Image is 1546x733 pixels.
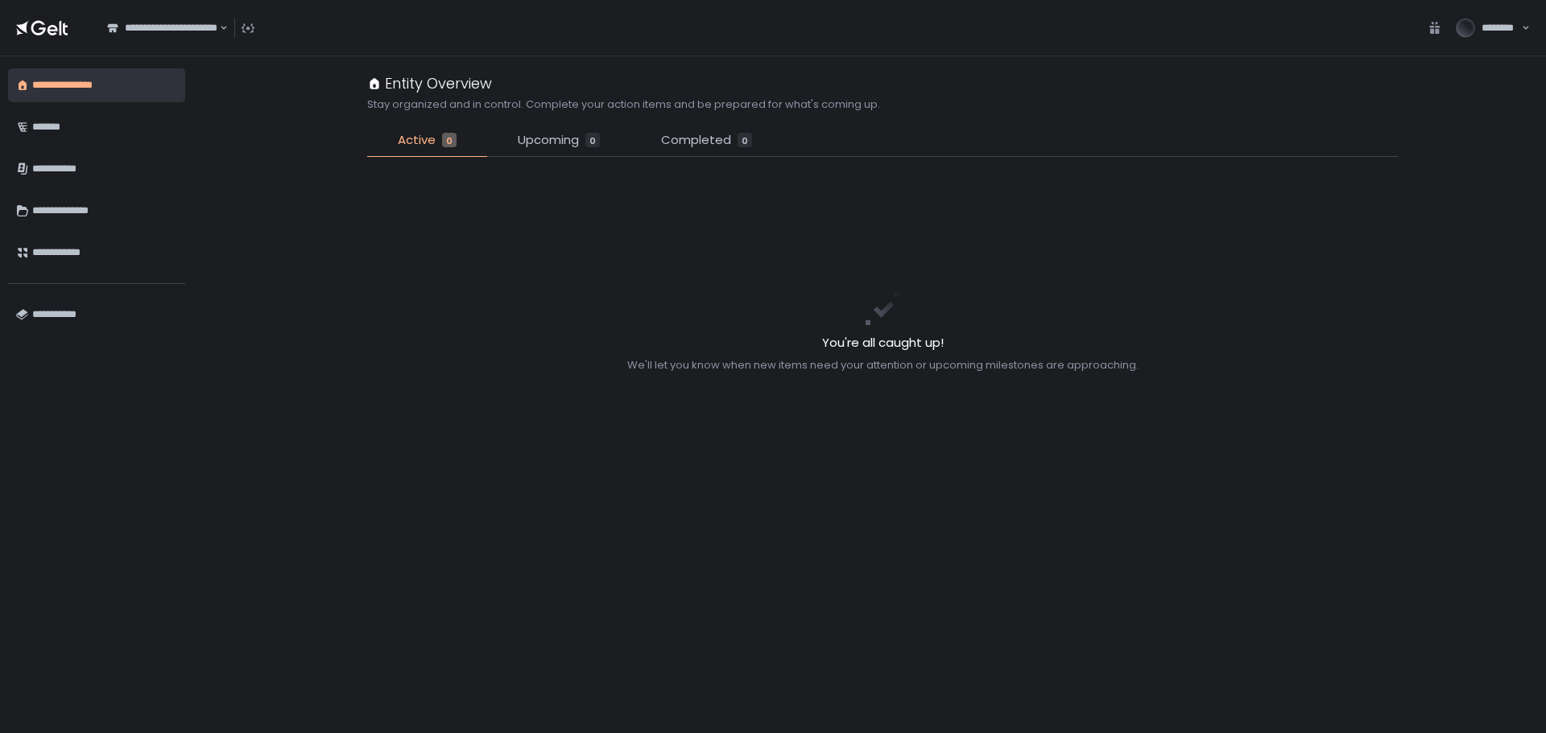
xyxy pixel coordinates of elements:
h2: You're all caught up! [627,334,1139,352]
h2: Stay organized and in control. Complete your action items and be prepared for what's coming up. [367,97,880,112]
div: We'll let you know when new items need your attention or upcoming milestones are approaching. [627,358,1139,373]
span: Completed [661,131,731,150]
div: 0 [585,133,600,147]
span: Upcoming [518,131,579,150]
div: Search for option [97,11,228,45]
div: Entity Overview [367,72,492,94]
div: 0 [738,133,752,147]
input: Search for option [217,20,218,36]
span: Active [398,131,436,150]
div: 0 [442,133,457,147]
